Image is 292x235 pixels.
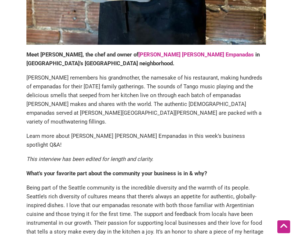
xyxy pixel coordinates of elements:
em: This interview has been edited for length and clarity. [26,156,153,162]
p: Learn more about [PERSON_NAME] [PERSON_NAME] Empanadas in this week’s business spotlight Q&A! [26,132,266,149]
strong: Meet [PERSON_NAME], the chef and owner of [26,51,138,58]
a: [PERSON_NAME] [PERSON_NAME] Empanadas [138,51,254,58]
div: Scroll Back to Top [277,220,290,233]
strong: What’s your favorite part about the community your business is in & why? [26,170,207,177]
strong: in [GEOGRAPHIC_DATA]’s [GEOGRAPHIC_DATA] neighborhood. [26,51,260,67]
p: [PERSON_NAME] remembers his grandmother, the namesake of his restaurant, making hundreds of empan... [26,73,266,126]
